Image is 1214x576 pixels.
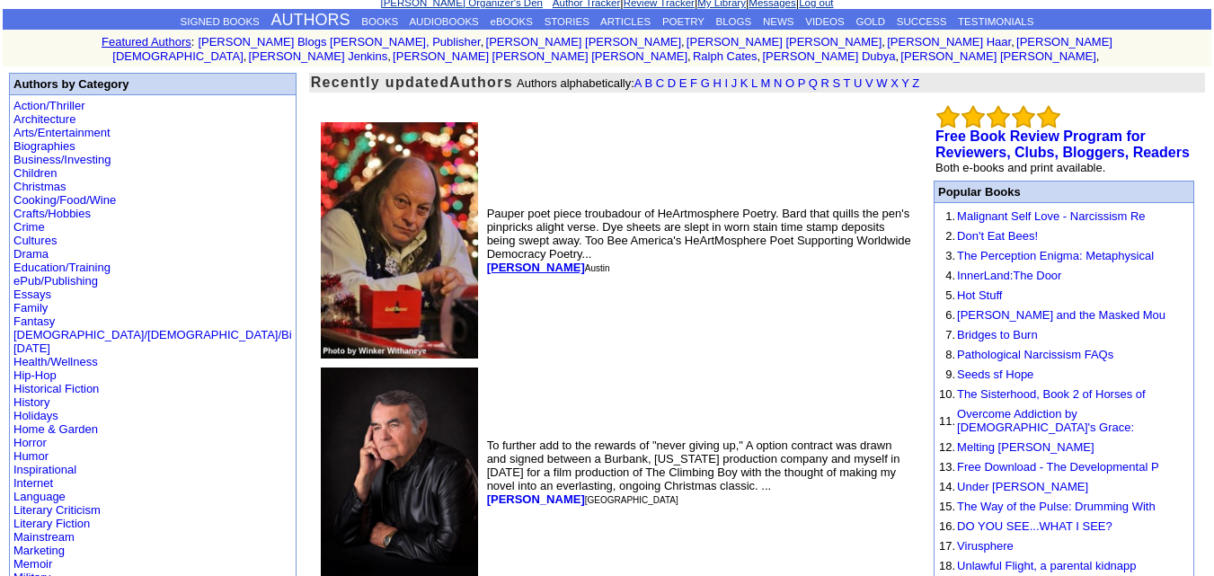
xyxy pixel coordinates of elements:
font: i [885,38,887,48]
a: Hip-Hop [13,368,57,382]
img: shim.gif [939,536,940,537]
a: Marketing [13,544,65,557]
a: The Perception Enigma: Metaphysical [957,249,1154,262]
a: Cultures [13,234,57,247]
font: 3. [945,249,955,262]
a: [PERSON_NAME] Blogs [PERSON_NAME], Publisher [198,35,480,49]
img: shim.gif [939,404,940,405]
a: STORIES [545,16,589,27]
a: Action/Thriller [13,99,84,112]
font: 13. [939,460,955,474]
a: Unlawful Flight, a parental kidnapp [957,559,1136,572]
a: O [785,76,794,90]
a: Horror [13,436,47,449]
a: Under [PERSON_NAME] [957,480,1088,493]
img: shim.gif [939,325,940,326]
img: shim.gif [939,556,940,557]
a: [PERSON_NAME] Jenkins [249,49,388,63]
a: J [731,76,738,90]
font: 18. [939,559,955,572]
font: i [691,52,693,62]
font: i [1015,38,1016,48]
a: G [701,76,710,90]
font: 7. [945,328,955,341]
a: Pathological Narcissism FAQs [957,348,1113,361]
a: X [891,76,899,90]
font: 16. [939,519,955,533]
a: F [690,76,697,90]
font: 17. [939,539,955,553]
a: Cooking/Food/Wine [13,193,116,207]
a: Business/Investing [13,153,111,166]
a: Overcome Addiction by [DEMOGRAPHIC_DATA]'s Grace: [957,407,1134,434]
a: Arts/Entertainment [13,126,111,139]
font: i [483,38,485,48]
font: 1. [945,209,955,223]
a: Z [912,76,919,90]
font: i [1099,52,1101,62]
img: bigemptystars.png [1037,105,1060,128]
font: i [246,52,248,62]
font: i [899,52,900,62]
font: i [685,38,687,48]
a: N [774,76,782,90]
a: AUTHORS [271,11,350,29]
a: Home & Garden [13,422,98,436]
a: Literary Criticism [13,503,101,517]
font: : [191,35,195,49]
a: Virusphere [957,539,1014,553]
a: Free Download - The Developmental P [957,460,1159,474]
font: 15. [939,500,955,513]
a: Christmas [13,180,66,193]
font: 11. [939,414,955,428]
b: [PERSON_NAME] [487,261,585,274]
a: BOOKS [361,16,398,27]
img: shim.gif [939,457,940,458]
a: Biographies [13,139,75,153]
a: ePub/Publishing [13,274,98,288]
a: Architecture [13,112,75,126]
a: Fantasy [13,315,55,328]
font: , , , , , , , , , , [112,35,1112,63]
font: 6. [945,308,955,322]
font: Austin [585,263,610,273]
a: TESTIMONIALS [958,16,1033,27]
a: C [656,76,664,90]
a: Drama [13,247,49,261]
a: S [833,76,841,90]
a: SIGNED BOOKS [181,16,260,27]
a: K [740,76,749,90]
a: B [644,76,652,90]
a: T [844,76,851,90]
img: shim.gif [939,246,940,247]
a: [PERSON_NAME] [PERSON_NAME] [900,49,1095,63]
img: shim.gif [939,517,940,518]
img: shim.gif [939,438,940,439]
a: Free Book Review Program for Reviewers, Clubs, Bloggers, Readers [935,128,1190,160]
a: SUCCESS [897,16,947,27]
a: [PERSON_NAME] Haar [887,35,1011,49]
a: R [820,76,829,90]
a: [PERSON_NAME] [487,492,585,506]
font: Pauper poet piece troubadour of HeArtmosphere Poetry. Bard that quills the pen's pinpricks alight... [487,207,911,274]
a: NEWS [763,16,794,27]
a: V [865,76,873,90]
img: shim.gif [939,266,940,267]
a: Mainstream [13,530,75,544]
b: Authors [449,75,513,90]
a: Literary Fiction [13,517,90,530]
a: Melting [PERSON_NAME] [957,440,1094,454]
a: Ralph Cates [693,49,758,63]
a: Health/Wellness [13,355,98,368]
font: 5. [945,288,955,302]
a: I [724,76,728,90]
a: [PERSON_NAME] [DEMOGRAPHIC_DATA] [112,35,1112,63]
img: shim.gif [939,226,940,227]
a: Essays [13,288,51,301]
a: Historical Fiction [13,382,99,395]
a: D [668,76,676,90]
img: shim.gif [939,477,940,478]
